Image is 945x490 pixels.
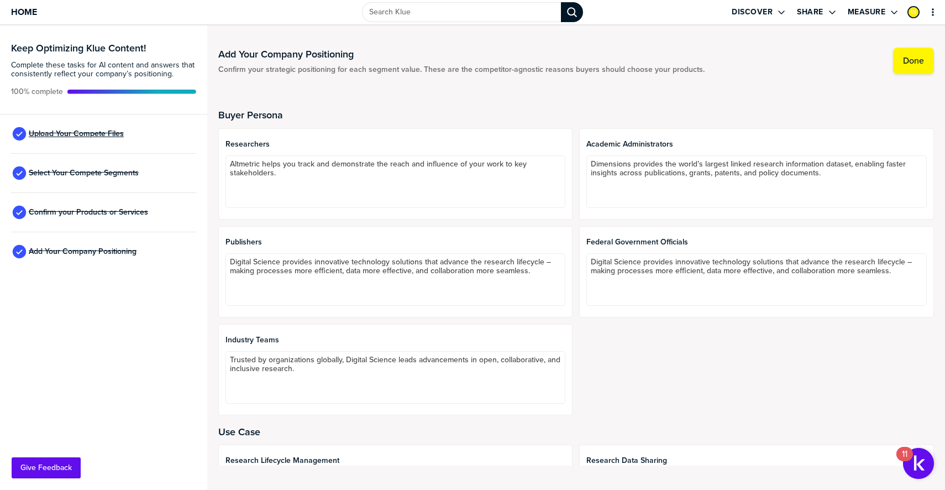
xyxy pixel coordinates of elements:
[848,7,886,17] label: Measure
[218,65,705,74] span: Confirm your strategic positioning for each segment value. These are the competitor-agnostic reas...
[362,2,561,22] input: Search Klue
[11,7,37,17] span: Home
[225,456,566,465] span: Research Lifecycle Management
[797,7,823,17] label: Share
[732,7,773,17] label: Discover
[218,48,705,61] h1: Add Your Company Positioning
[29,247,136,256] span: Add Your Company Positioning
[586,155,927,208] textarea: Dimensions provides the world’s largest linked research information dataset, enabling faster insi...
[11,61,196,79] span: Complete these tasks for AI content and answers that consistently reflect your company’s position...
[29,169,139,178] span: Select Your Compete Segments
[225,351,566,404] textarea: Trusted by organizations globally, Digital Science leads advancements in open, collaborative, and...
[586,238,927,247] span: Federal Government Officials
[561,2,583,22] div: Search Klue
[29,208,148,217] span: Confirm your Products or Services
[586,456,927,465] span: Research Data Sharing
[902,454,907,468] div: 11
[906,5,921,19] a: Edit Profile
[909,7,918,17] img: 12307cbe592a9208475c4653af69eb9b-sml.png
[903,55,924,66] label: Done
[29,129,124,138] span: Upload Your Compete Files
[225,336,566,345] span: Industry Teams
[903,448,934,479] button: Open Resource Center, 11 new notifications
[225,253,566,306] textarea: Digital Science provides innovative technology solutions that advance the research lifecycle – ma...
[907,6,920,18] div: Sukirti Bhawna‌‌
[225,140,566,149] span: Researchers
[11,43,196,53] h3: Keep Optimizing Klue Content!
[11,87,63,96] span: Active
[586,140,927,149] span: Academic Administrators
[12,457,81,478] button: Give Feedback
[218,426,934,437] h2: Use Case
[225,238,566,247] span: Publishers
[218,110,934,121] h2: Buyer Persona
[586,253,927,306] textarea: Digital Science provides innovative technology solutions that advance the research lifecycle – ma...
[225,155,566,208] textarea: Altmetric helps you track and demonstrate the reach and influence of your work to key stakeholders.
